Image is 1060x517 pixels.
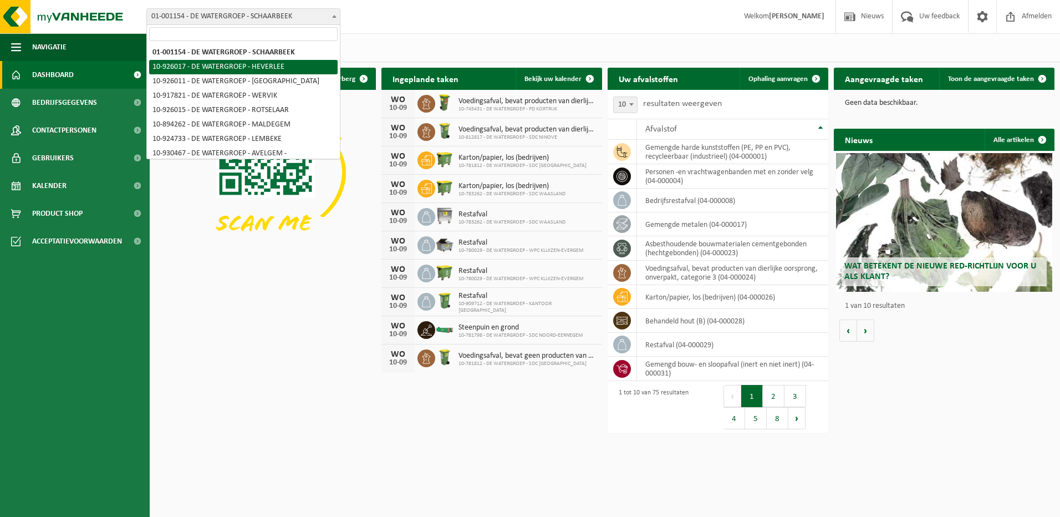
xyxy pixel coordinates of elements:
[32,172,67,200] span: Kalender
[834,68,934,89] h2: Aangevraagde taken
[435,121,454,140] img: WB-0140-HPE-GN-50
[149,103,338,118] li: 10-926015 - DE WATERGROEP - ROTSELAAR
[637,309,828,333] td: behandeld hout (B) (04-000028)
[948,75,1034,83] span: Toon de aangevraagde taken
[836,153,1052,292] a: Wat betekent de nieuwe RED-richtlijn voor u als klant?
[458,134,597,141] span: 10-812817 - DE WATERGROEP - SDC NINOVE
[435,291,454,310] img: WB-0240-HPE-GN-51
[748,75,808,83] span: Ophaling aanvragen
[435,178,454,197] img: WB-1100-HPE-GN-50
[387,95,409,104] div: WO
[763,385,784,407] button: 2
[637,164,828,189] td: personen -en vrachtwagenbanden met en zonder velg (04-000004)
[745,407,767,429] button: 5
[458,332,583,339] span: 10-781798 - DE WATERGROEP - SDC NOORD-EERNEGEM
[637,140,828,164] td: gemengde harde kunststoffen (PE, PP en PVC), recycleerbaar (industrieel) (04-000001)
[387,217,409,225] div: 10-09
[458,106,597,113] span: 10-745431 - DE WATERGROEP - PD KORTRIJK
[645,125,677,134] span: Afvalstof
[637,357,828,381] td: gemengd bouw- en sloopafval (inert en niet inert) (04-000031)
[458,276,584,282] span: 10-780029 - DE WATERGROEP - WPC KLUIZEN-EVERGEM
[723,385,741,407] button: Previous
[740,68,827,90] a: Ophaling aanvragen
[769,12,824,21] strong: [PERSON_NAME]
[381,68,470,89] h2: Ingeplande taken
[458,267,584,276] span: Restafval
[458,247,584,254] span: 10-780029 - DE WATERGROEP - WPC KLUIZEN-EVERGEM
[435,348,454,367] img: WB-0140-HPE-GN-50
[435,150,454,169] img: WB-1100-HPE-GN-50
[516,68,601,90] a: Bekijk uw kalender
[387,237,409,246] div: WO
[637,236,828,261] td: asbesthoudende bouwmaterialen cementgebonden (hechtgebonden) (04-000023)
[149,132,338,146] li: 10-924733 - DE WATERGROEP - LEMBEKE
[458,361,597,367] span: 10-781812 - DE WATERGROEP - SDC [GEOGRAPHIC_DATA]
[387,322,409,331] div: WO
[723,407,745,429] button: 4
[387,209,409,217] div: WO
[149,60,338,74] li: 10-926017 - DE WATERGROEP - HEVERLEE
[146,8,340,25] span: 01-001154 - DE WATERGROEP - SCHAARBEEK
[608,68,689,89] h2: Uw afvalstoffen
[387,152,409,161] div: WO
[767,407,788,429] button: 8
[435,324,454,334] img: HK-XC-10-GN-00
[637,261,828,285] td: voedingsafval, bevat producten van dierlijke oorsprong, onverpakt, categorie 3 (04-000024)
[32,116,96,144] span: Contactpersonen
[387,331,409,338] div: 10-09
[322,68,375,90] button: Verberg
[458,182,565,191] span: Karton/papier, los (bedrijven)
[845,99,1043,107] p: Geen data beschikbaar.
[32,89,97,116] span: Bedrijfsgegevens
[643,99,722,108] label: resultaten weergeven
[32,61,74,89] span: Dashboard
[387,302,409,310] div: 10-09
[845,302,1049,310] p: 1 van 10 resultaten
[149,118,338,132] li: 10-894262 - DE WATERGROEP - MALDEGEM
[387,274,409,282] div: 10-09
[613,384,689,430] div: 1 tot 10 van 75 resultaten
[788,407,806,429] button: Next
[32,227,122,255] span: Acceptatievoorwaarden
[435,93,454,112] img: WB-0060-HPE-GN-50
[32,144,74,172] span: Gebruikers
[149,146,338,169] li: 10-930467 - DE WATERGROEP - AVELGEM - WAARMAARDE
[637,285,828,309] td: karton/papier, los (bedrijven) (04-000026)
[387,246,409,254] div: 10-09
[458,239,584,247] span: Restafval
[458,163,587,169] span: 10-781812 - DE WATERGROEP - SDC [GEOGRAPHIC_DATA]
[524,75,582,83] span: Bekijk uw kalender
[32,33,67,61] span: Navigatie
[387,161,409,169] div: 10-09
[458,219,565,226] span: 10-783262 - DE WATERGROEP - SDC WAASLAND
[435,263,454,282] img: WB-1100-HPE-GN-50
[458,154,587,163] span: Karton/papier, los (bedrijven)
[32,200,83,227] span: Product Shop
[387,124,409,133] div: WO
[387,265,409,274] div: WO
[985,129,1053,151] a: Alle artikelen
[387,180,409,189] div: WO
[614,97,637,113] span: 10
[458,301,597,314] span: 10-909712 - DE WATERGROEP - KANTOOR [GEOGRAPHIC_DATA]
[637,333,828,357] td: restafval (04-000029)
[387,359,409,367] div: 10-09
[458,125,597,134] span: Voedingsafval, bevat producten van dierlijke oorsprong, onverpakt, categorie 3
[741,385,763,407] button: 1
[387,350,409,359] div: WO
[637,189,828,212] td: bedrijfsrestafval (04-000008)
[387,104,409,112] div: 10-09
[387,133,409,140] div: 10-09
[458,292,597,301] span: Restafval
[458,323,583,332] span: Steenpuin en grond
[149,89,338,103] li: 10-917821 - DE WATERGROEP - WERVIK
[458,352,597,361] span: Voedingsafval, bevat geen producten van dierlijke oorsprong, onverpakt
[435,206,454,225] img: WB-1100-GAL-GY-02
[458,191,565,197] span: 10-783262 - DE WATERGROEP - SDC WAASLAND
[844,262,1036,281] span: Wat betekent de nieuwe RED-richtlijn voor u als klant?
[939,68,1053,90] a: Toon de aangevraagde taken
[834,129,884,150] h2: Nieuws
[839,320,857,342] button: Vorige
[149,74,338,89] li: 10-926011 - DE WATERGROEP - [GEOGRAPHIC_DATA]
[435,235,454,254] img: WB-5000-GAL-GY-01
